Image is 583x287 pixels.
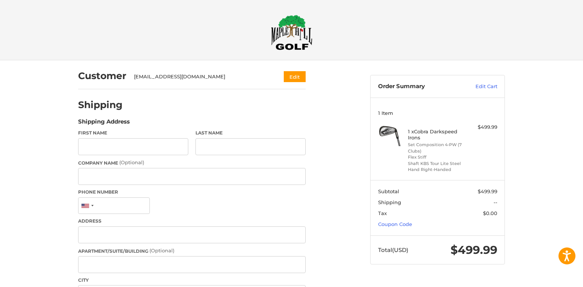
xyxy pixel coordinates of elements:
[78,99,123,111] h2: Shipping
[78,198,96,214] div: United States: +1
[408,128,466,141] h4: 1 x Cobra Darkspeed Irons
[378,221,412,227] a: Coupon Code
[78,218,306,224] label: Address
[378,110,497,116] h3: 1 Item
[483,210,497,216] span: $0.00
[378,210,387,216] span: Tax
[459,83,497,90] a: Edit Cart
[284,71,306,82] button: Edit
[408,166,466,173] li: Hand Right-Handed
[408,160,466,167] li: Shaft KBS Tour Lite Steel
[134,73,269,81] div: [EMAIL_ADDRESS][DOMAIN_NAME]
[408,154,466,160] li: Flex Stiff
[78,118,130,130] legend: Shipping Address
[78,159,306,166] label: Company Name
[468,124,497,131] div: $499.99
[378,83,459,90] h3: Order Summary
[78,130,188,136] label: First Name
[494,199,497,205] span: --
[451,243,497,257] span: $499.99
[78,189,306,195] label: Phone Number
[149,247,174,253] small: (Optional)
[78,247,306,255] label: Apartment/Suite/Building
[378,246,408,253] span: Total (USD)
[195,130,306,136] label: Last Name
[78,277,306,284] label: City
[408,142,466,154] li: Set Composition 4-PW (7 Clubs)
[378,199,401,205] span: Shipping
[478,188,497,194] span: $499.99
[78,70,126,82] h2: Customer
[378,188,399,194] span: Subtotal
[271,15,312,50] img: Maple Hill Golf
[119,159,144,165] small: (Optional)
